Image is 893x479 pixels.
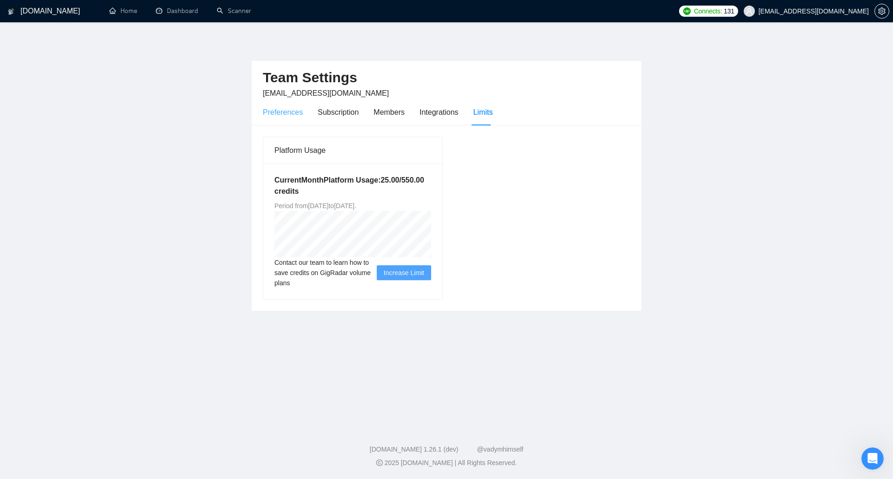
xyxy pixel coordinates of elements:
[263,106,303,118] div: Preferences
[473,106,493,118] div: Limits
[420,106,459,118] div: Integrations
[274,175,431,197] h5: Current Month Platform Usage: 25.00 / 550.00 credits
[384,268,424,278] span: Increase Limit
[274,257,377,288] span: Contact our team to learn how to save credits on GigRadar volume plans
[724,6,734,16] span: 131
[7,458,886,468] div: 2025 [DOMAIN_NAME] | All Rights Reserved.
[694,6,722,16] span: Connects:
[370,446,459,453] a: [DOMAIN_NAME] 1.26.1 (dev)
[263,89,389,97] span: [EMAIL_ADDRESS][DOMAIN_NAME]
[156,7,198,15] a: dashboardDashboard
[274,202,356,210] span: Period from [DATE] to [DATE] .
[875,7,889,15] span: setting
[217,7,251,15] a: searchScanner
[861,447,884,470] iframe: Intercom live chat
[874,4,889,19] button: setting
[8,4,14,19] img: logo
[318,106,359,118] div: Subscription
[377,265,431,280] button: Increase Limit
[274,137,431,164] div: Platform Usage
[263,68,630,87] h2: Team Settings
[109,7,137,15] a: homeHome
[683,7,691,15] img: upwork-logo.png
[376,459,383,466] span: copyright
[373,106,405,118] div: Members
[477,446,523,453] a: @vadymhimself
[874,7,889,15] a: setting
[746,8,753,14] span: user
